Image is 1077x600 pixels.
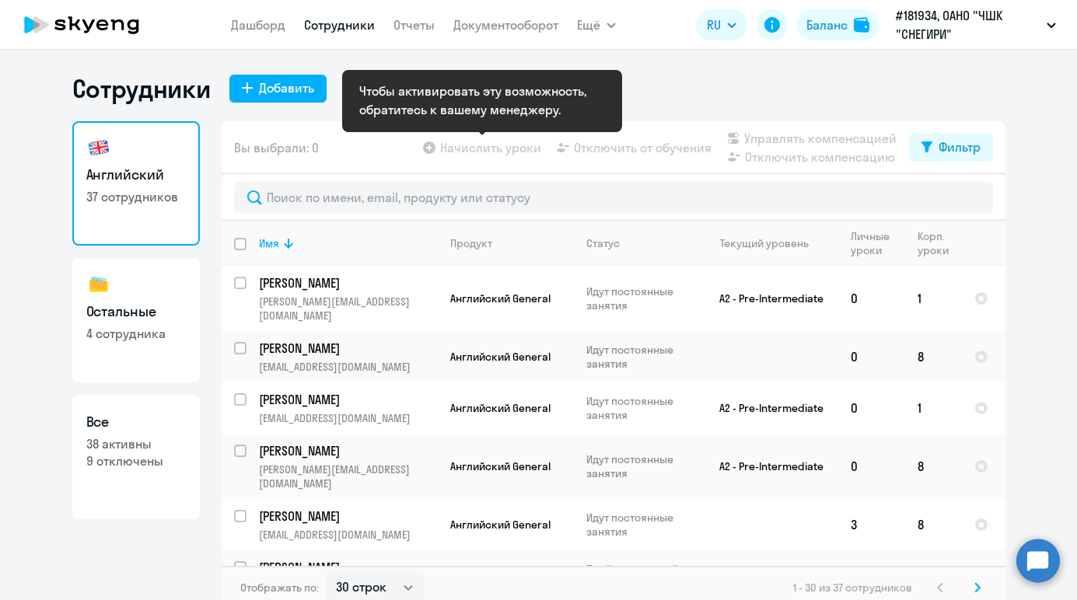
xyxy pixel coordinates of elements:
a: Отчеты [393,17,435,33]
td: 8 [905,434,962,499]
p: #181934, ОАНО "ЧШК "СНЕГИРИ" [896,6,1040,44]
p: [PERSON_NAME][EMAIL_ADDRESS][DOMAIN_NAME] [259,462,437,490]
p: [PERSON_NAME] [259,559,435,576]
div: Текущий уровень [720,236,809,250]
td: 0 [838,331,905,382]
p: 37 сотрудников [86,188,186,205]
h1: Сотрудники [72,73,211,104]
span: Вы выбрали: 0 [234,138,319,157]
a: Документооборот [453,17,558,33]
td: A2 - Pre-Intermediate [694,434,838,499]
td: A2 - Pre-Intermediate [694,382,838,434]
img: others [86,272,111,297]
p: Идут постоянные занятия [586,452,693,480]
div: Фильтр [939,138,981,156]
p: Идут постоянные занятия [586,284,693,312]
div: Корп. уроки [918,229,961,257]
div: Личные уроки [851,229,904,257]
img: english [86,135,111,160]
div: Добавить [259,78,314,97]
button: Добавить [229,75,327,103]
p: 4 сотрудника [86,325,186,342]
button: RU [696,9,747,40]
span: Английский General [450,459,551,473]
span: Ещё [577,16,600,34]
td: 0 [838,434,905,499]
p: Идут постоянные занятия [586,394,693,422]
p: Пройден вводный урок [586,562,693,590]
span: RU [707,16,721,34]
p: [PERSON_NAME][EMAIL_ADDRESS][DOMAIN_NAME] [259,295,437,323]
p: [PERSON_NAME] [259,340,435,357]
p: [PERSON_NAME] [259,274,435,291]
a: Сотрудники [304,17,375,33]
button: Фильтр [909,134,993,162]
p: 9 отключены [86,452,186,469]
div: Баланс [806,16,848,34]
span: Английский General [450,401,551,415]
p: [EMAIL_ADDRESS][DOMAIN_NAME] [259,411,437,425]
p: 38 активны [86,435,186,452]
div: Имя [259,236,437,250]
h3: Остальные [86,302,186,322]
img: balance [854,17,869,33]
span: Английский General [450,291,551,305]
a: Дашборд [231,17,285,33]
td: 0 [838,266,905,331]
a: [PERSON_NAME] [259,442,437,459]
button: Балансbalance [797,9,879,40]
a: [PERSON_NAME] [259,559,437,576]
a: Английский37 сотрудников [72,121,200,246]
p: [PERSON_NAME] [259,391,435,408]
td: 8 [905,499,962,550]
div: Продукт [450,236,492,250]
p: [EMAIL_ADDRESS][DOMAIN_NAME] [259,360,437,374]
div: Статус [586,236,620,250]
a: [PERSON_NAME] [259,508,437,525]
div: Чтобы активировать эту возможность, обратитесь к вашему менеджеру. [359,82,605,119]
td: 1 [905,382,962,434]
td: 8 [905,331,962,382]
button: Ещё [577,9,616,40]
span: Отображать по: [240,581,319,595]
h3: Все [86,412,186,432]
td: A2 - Pre-Intermediate [694,266,838,331]
td: 3 [838,499,905,550]
p: [PERSON_NAME] [259,442,435,459]
div: Текущий уровень [706,236,837,250]
h3: Английский [86,165,186,185]
a: Все38 активны9 отключены [72,395,200,519]
p: [EMAIL_ADDRESS][DOMAIN_NAME] [259,528,437,542]
p: Идут постоянные занятия [586,343,693,371]
a: [PERSON_NAME] [259,391,437,408]
a: [PERSON_NAME] [259,340,437,357]
a: Остальные4 сотрудника [72,258,200,382]
span: 1 - 30 из 37 сотрудников [793,581,912,595]
span: Английский General [450,518,551,532]
span: Английский General [450,350,551,364]
p: Идут постоянные занятия [586,511,693,539]
input: Поиск по имени, email, продукту или статусу [234,182,993,213]
p: [PERSON_NAME] [259,508,435,525]
td: 0 [838,382,905,434]
a: [PERSON_NAME] [259,274,437,291]
button: #181934, ОАНО "ЧШК "СНЕГИРИ" [888,6,1064,44]
div: Имя [259,236,279,250]
td: 1 [905,266,962,331]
